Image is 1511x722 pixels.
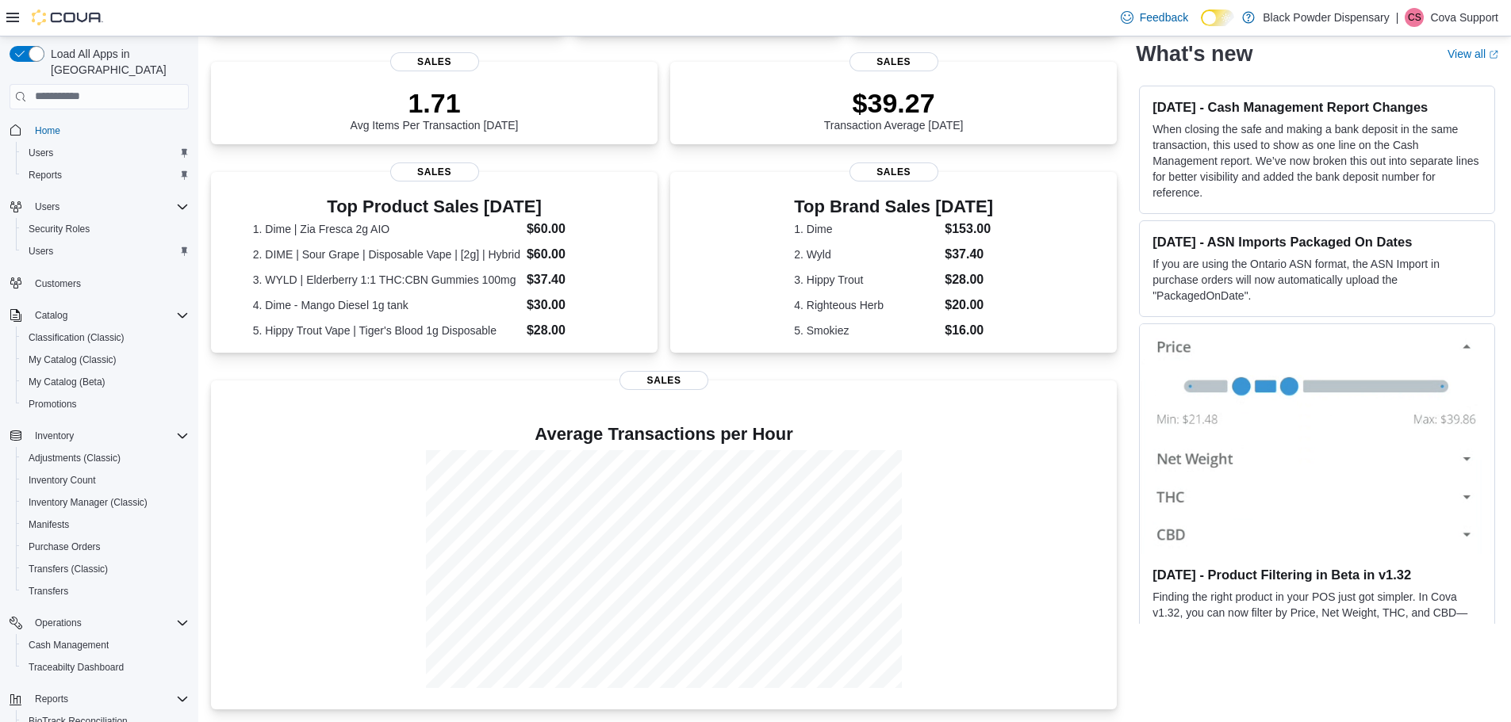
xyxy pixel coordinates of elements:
[29,398,77,411] span: Promotions
[3,272,195,295] button: Customers
[1114,2,1195,33] a: Feedback
[29,121,67,140] a: Home
[1136,41,1252,67] h2: What's new
[29,147,53,159] span: Users
[22,471,102,490] a: Inventory Count
[16,393,195,415] button: Promotions
[1263,8,1390,27] p: Black Powder Dispensary
[22,493,189,512] span: Inventory Manager (Classic)
[527,321,616,340] dd: $28.00
[16,349,195,371] button: My Catalog (Classic)
[16,536,195,558] button: Purchase Orders
[22,372,189,392] span: My Catalog (Beta)
[22,395,189,414] span: Promotions
[22,471,189,490] span: Inventory Count
[619,371,708,390] span: Sales
[945,245,993,264] dd: $37.40
[3,612,195,634] button: Operations
[29,452,121,464] span: Adjustments (Classic)
[29,426,189,445] span: Inventory
[29,690,75,709] button: Reports
[253,221,520,237] dt: 1. Dime | Zia Fresca 2g AIO
[29,613,88,632] button: Operations
[849,52,938,71] span: Sales
[29,690,189,709] span: Reports
[945,270,993,289] dd: $28.00
[22,582,189,601] span: Transfers
[29,496,148,509] span: Inventory Manager (Classic)
[1152,256,1482,304] p: If you are using the Ontario ASN format, the ASN Import in purchase orders will now automatically...
[1152,234,1482,250] h3: [DATE] - ASN Imports Packaged On Dates
[16,469,195,491] button: Inventory Count
[22,143,189,162] span: Users
[35,430,74,442] span: Inventory
[22,537,107,556] a: Purchase Orders
[1152,567,1482,583] h3: [DATE] - Product Filtering in Beta in v1.32
[794,197,993,216] h3: Top Brand Sales [DATE]
[22,449,189,468] span: Adjustments (Classic)
[35,277,81,290] span: Customers
[824,87,964,132] div: Transaction Average [DATE]
[253,197,616,216] h3: Top Product Sales [DATE]
[29,426,80,445] button: Inventory
[253,272,520,288] dt: 3. WYLD | Elderberry 1:1 THC:CBN Gummies 100mg
[1152,99,1482,115] h3: [DATE] - Cash Management Report Changes
[29,273,189,293] span: Customers
[794,272,938,288] dt: 3. Hippy Trout
[22,143,59,162] a: Users
[1405,8,1424,27] div: Cova Support
[22,350,123,369] a: My Catalog (Classic)
[22,395,83,414] a: Promotions
[527,220,616,239] dd: $60.00
[3,688,195,710] button: Reports
[29,306,74,325] button: Catalog
[794,323,938,338] dt: 5. Smokiez
[22,658,130,677] a: Traceabilty Dashboard
[29,120,189,140] span: Home
[16,447,195,469] button: Adjustments (Classic)
[3,304,195,327] button: Catalog
[22,560,189,579] span: Transfers (Classic)
[16,371,195,393] button: My Catalog (Beta)
[22,166,68,185] a: Reports
[29,541,101,553] span: Purchase Orders
[945,321,993,340] dd: $16.00
[16,634,195,656] button: Cash Management
[16,218,195,240] button: Security Roles
[35,617,82,629] span: Operations
[29,197,66,216] button: Users
[44,46,189,78] span: Load All Apps in [GEOGRAPHIC_DATA]
[29,474,96,487] span: Inventory Count
[945,220,993,239] dd: $153.00
[1152,589,1482,668] p: Finding the right product in your POS just got simpler. In Cova v1.32, you can now filter by Pric...
[3,119,195,142] button: Home
[22,242,59,261] a: Users
[794,246,938,262] dt: 2. Wyld
[29,353,117,366] span: My Catalog (Classic)
[849,162,938,181] span: Sales
[16,240,195,262] button: Users
[22,372,112,392] a: My Catalog (Beta)
[29,661,124,674] span: Traceabilty Dashboard
[390,162,479,181] span: Sales
[16,580,195,602] button: Transfers
[29,613,189,632] span: Operations
[29,223,90,235] span: Security Roles
[16,491,195,514] button: Inventory Manager (Classic)
[29,518,69,531] span: Manifests
[794,221,938,237] dt: 1. Dime
[794,297,938,313] dt: 4. Righteous Herb
[29,169,62,181] span: Reports
[16,327,195,349] button: Classification (Classic)
[1201,10,1234,26] input: Dark Mode
[22,560,114,579] a: Transfers (Classic)
[16,142,195,164] button: Users
[35,309,67,322] span: Catalog
[22,658,189,677] span: Traceabilty Dashboard
[22,449,127,468] a: Adjustments (Classic)
[1489,50,1498,59] svg: External link
[22,537,189,556] span: Purchase Orders
[253,246,520,262] dt: 2. DIME | Sour Grape | Disposable Vape | [2g] | Hybrid
[29,306,189,325] span: Catalog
